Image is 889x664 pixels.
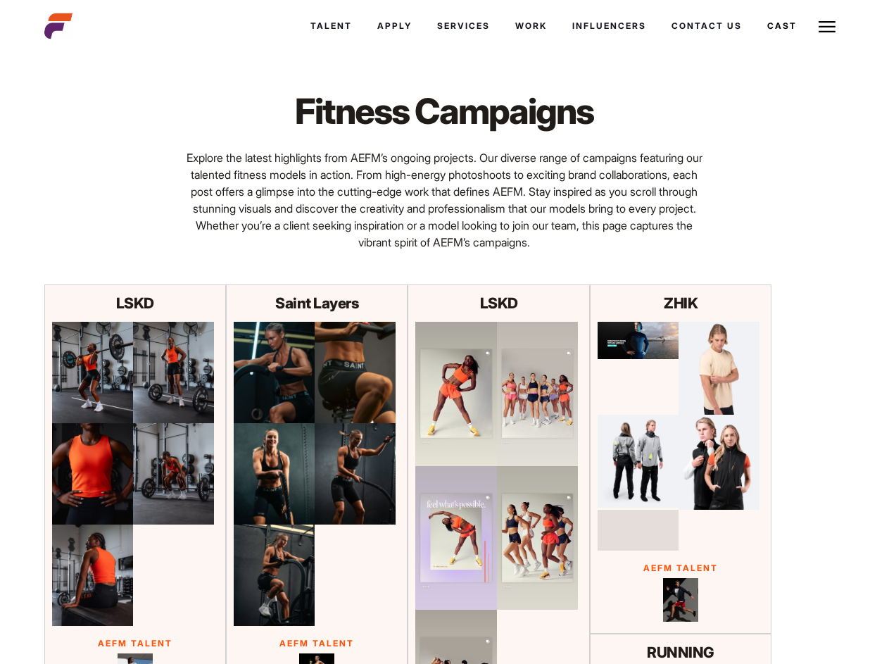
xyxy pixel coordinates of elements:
[663,578,698,622] img: Connor Lateral Jump
[560,7,659,45] a: Influencers
[52,637,218,650] p: AEFM Talent
[598,292,764,315] p: ZHIK
[598,562,764,575] p: AEFM Talent
[659,7,755,45] a: Contact Us
[503,7,560,45] a: Work
[298,7,365,45] a: Talent
[234,292,400,315] p: Saint Layers
[44,12,72,40] img: cropped-aefm-brand-fav-22-square.png
[248,90,641,132] h1: Fitness Campaigns
[415,292,581,315] p: LSKD
[180,149,709,251] p: Explore the latest highlights from AEFM’s ongoing projects. Our diverse range of campaigns featur...
[598,641,764,664] p: RUNNING
[755,7,809,45] a: Cast
[52,292,218,315] p: LSKD
[365,7,424,45] a: Apply
[234,637,400,650] p: AEFM Talent
[819,18,836,35] img: Burger icon
[424,7,503,45] a: Services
